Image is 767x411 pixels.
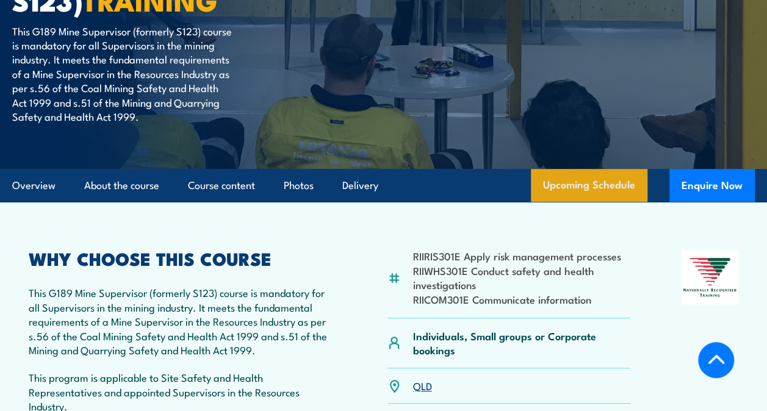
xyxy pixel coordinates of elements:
[84,170,159,202] a: About the course
[412,263,630,292] li: RIIWHS301E Conduct safety and health investigations
[412,292,630,306] li: RIICOM301E Communicate information
[412,249,630,263] li: RIIRIS301E Apply risk management processes
[342,170,378,202] a: Delivery
[12,170,56,202] a: Overview
[531,169,647,202] a: Upcoming Schedule
[412,378,431,393] a: QLD
[188,170,255,202] a: Course content
[29,285,336,357] p: This G189 Mine Supervisor (formerly S123) course is mandatory for all Supervisors in the mining i...
[29,250,336,266] h2: WHY CHOOSE THIS COURSE
[669,169,755,202] button: Enquire Now
[412,329,630,357] p: Individuals, Small groups or Corporate bookings
[12,24,235,124] p: This G189 Mine Supervisor (formerly S123) course is mandatory for all Supervisors in the mining i...
[284,170,314,202] a: Photos
[682,250,738,304] img: Nationally Recognised Training logo.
